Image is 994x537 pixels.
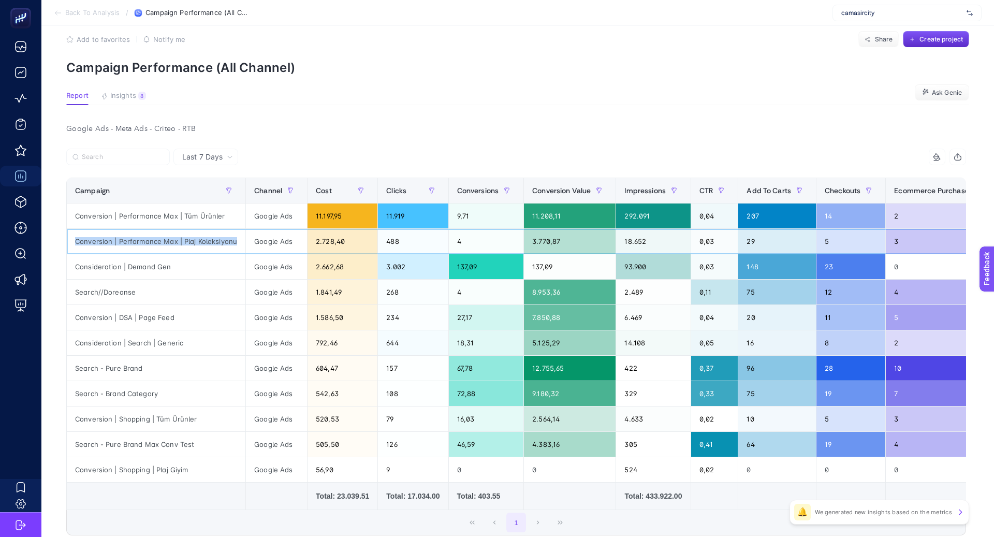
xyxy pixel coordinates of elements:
[378,432,448,457] div: 126
[77,35,130,43] span: Add to favorites
[67,280,245,304] div: Search//Doreanse
[532,186,591,195] span: Conversion Value
[915,84,969,101] button: Ask Genie
[246,407,307,431] div: Google Ads
[449,280,524,304] div: 4
[616,229,691,254] div: 18.652
[378,330,448,355] div: 644
[449,204,524,228] div: 9,71
[66,60,969,75] p: Campaign Performance (All Channel)
[457,186,499,195] span: Conversions
[449,457,524,482] div: 0
[616,204,691,228] div: 292.091
[386,186,406,195] span: Clicks
[67,381,245,406] div: Search - Brand Category
[449,407,524,431] div: 16,03
[67,229,245,254] div: Conversion | Performance Max | Plaj Koleksiyonu
[246,305,307,330] div: Google Ads
[816,204,885,228] div: 14
[308,356,377,381] div: 604,47
[67,305,245,330] div: Conversion | DSA | Page Feed
[524,457,616,482] div: 0
[816,254,885,279] div: 23
[246,204,307,228] div: Google Ads
[967,8,973,18] img: svg%3e
[816,407,885,431] div: 5
[691,280,738,304] div: 0,11
[67,356,245,381] div: Search - Pure Brand
[875,35,893,43] span: Share
[616,407,691,431] div: 4.633
[308,204,377,228] div: 11.197,95
[308,432,377,457] div: 505,50
[153,35,185,43] span: Notify me
[616,356,691,381] div: 422
[816,280,885,304] div: 12
[841,9,962,17] span: camasircity
[932,89,962,97] span: Ask Genie
[308,330,377,355] div: 792,46
[378,407,448,431] div: 79
[378,254,448,279] div: 3.002
[246,432,307,457] div: Google Ads
[738,381,816,406] div: 75
[919,35,963,43] span: Create project
[308,381,377,406] div: 542,63
[691,204,738,228] div: 0,04
[67,204,245,228] div: Conversion | Performance Max | Tüm Ürünler
[67,330,245,355] div: Consideration | Search | Generic
[738,330,816,355] div: 16
[65,9,120,17] span: Back To Analysis
[6,3,39,11] span: Feedback
[449,254,524,279] div: 137,09
[378,305,448,330] div: 234
[66,35,130,43] button: Add to favorites
[449,305,524,330] div: 27,17
[316,491,369,501] div: Total: 23.039.51
[524,432,616,457] div: 4.383,16
[816,381,885,406] div: 19
[691,381,738,406] div: 0,33
[624,491,682,501] div: Total: 433.922.00
[378,381,448,406] div: 108
[524,254,616,279] div: 137,09
[308,305,377,330] div: 1.586,50
[825,186,860,195] span: Checkouts
[624,186,666,195] span: Impressions
[691,330,738,355] div: 0,05
[691,254,738,279] div: 0,03
[308,229,377,254] div: 2.728,40
[246,254,307,279] div: Google Ads
[616,280,691,304] div: 2.489
[738,457,816,482] div: 0
[316,186,332,195] span: Cost
[378,204,448,228] div: 11.919
[738,254,816,279] div: 148
[524,204,616,228] div: 11.208,11
[699,186,713,195] span: CTR
[126,8,128,17] span: /
[66,92,89,100] span: Report
[738,432,816,457] div: 64
[691,356,738,381] div: 0,37
[449,432,524,457] div: 46,59
[449,356,524,381] div: 67,78
[616,457,691,482] div: 524
[738,280,816,304] div: 75
[254,186,282,195] span: Channel
[145,9,249,17] span: Campaign Performance (All Channel)
[691,407,738,431] div: 0,02
[82,153,164,161] input: Search
[246,356,307,381] div: Google Ads
[143,35,185,43] button: Notify me
[378,457,448,482] div: 9
[738,407,816,431] div: 10
[457,491,516,501] div: Total: 403.55
[378,229,448,254] div: 488
[524,356,616,381] div: 12.755,65
[58,122,974,136] div: Google Ads - Meta Ads - Criteo - RTB
[246,229,307,254] div: Google Ads
[816,457,885,482] div: 0
[903,31,969,48] button: Create project
[691,229,738,254] div: 0,03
